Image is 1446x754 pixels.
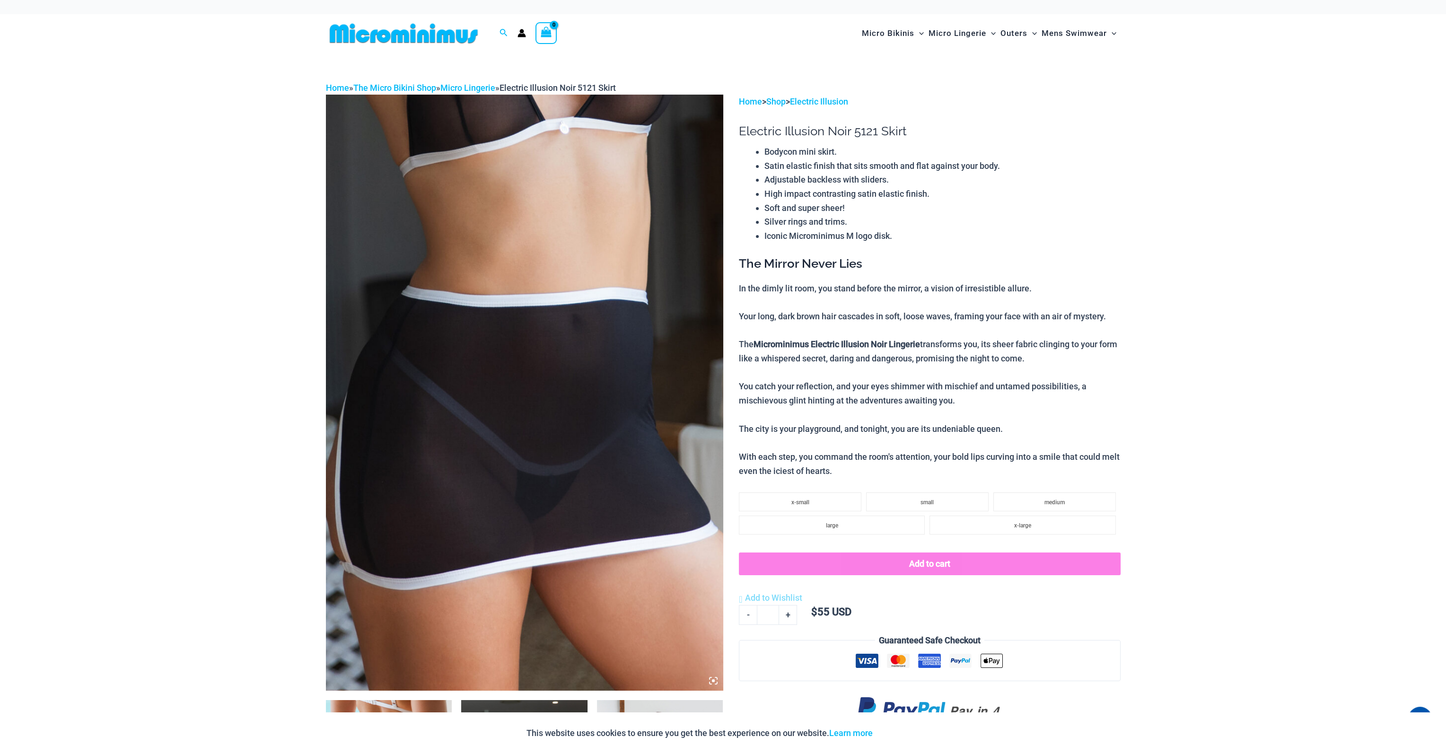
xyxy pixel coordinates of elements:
[764,173,1120,187] li: Adjustable backless with sliders.
[326,23,482,44] img: MM SHOP LOGO FLAT
[929,21,986,45] span: Micro Lingerie
[326,95,723,691] img: Electric Illusion Noir Skirt
[858,18,1121,49] nav: Site Navigation
[535,22,557,44] a: View Shopping Cart, empty
[739,256,1120,272] h3: The Mirror Never Lies
[500,83,616,93] span: Electric Illusion Noir 5121 Skirt
[517,29,526,37] a: Account icon link
[764,201,1120,215] li: Soft and super sheer!
[766,96,786,106] a: Shop
[811,606,817,618] span: $
[929,516,1115,535] li: x-large
[811,606,851,618] bdi: 55 USD
[764,159,1120,173] li: Satin elastic finish that sits smooth and flat against your body.
[326,83,349,93] a: Home
[875,633,984,648] legend: Guaranteed Safe Checkout
[754,339,920,349] b: Microminimus Electric Illusion Noir Lingerie
[993,492,1116,511] li: medium
[739,605,757,625] a: -
[986,21,996,45] span: Menu Toggle
[920,499,934,506] span: small
[779,605,797,625] a: +
[739,492,861,511] li: x-small
[440,83,495,93] a: Micro Lingerie
[826,522,838,529] span: large
[926,19,998,48] a: Micro LingerieMenu ToggleMenu Toggle
[739,124,1120,139] h1: Electric Illusion Noir 5121 Skirt
[353,83,436,93] a: The Micro Bikini Shop
[739,591,802,605] a: Add to Wishlist
[829,728,873,738] a: Learn more
[1044,499,1065,506] span: medium
[866,492,989,511] li: small
[859,19,926,48] a: Micro BikinisMenu ToggleMenu Toggle
[1014,522,1031,529] span: x-large
[739,516,925,535] li: large
[791,499,809,506] span: x-small
[1042,21,1107,45] span: Mens Swimwear
[764,215,1120,229] li: Silver rings and trims.
[739,552,1120,575] button: Add to cart
[500,27,508,39] a: Search icon link
[745,593,802,603] span: Add to Wishlist
[764,187,1120,201] li: High impact contrasting satin elastic finish.
[862,21,914,45] span: Micro Bikinis
[739,95,1120,109] p: > >
[739,96,762,106] a: Home
[1000,21,1027,45] span: Outers
[1039,19,1119,48] a: Mens SwimwearMenu ToggleMenu Toggle
[526,726,873,740] p: This website uses cookies to ensure you get the best experience on our website.
[326,83,616,93] span: » » »
[998,19,1039,48] a: OutersMenu ToggleMenu Toggle
[764,229,1120,243] li: Iconic Microminimus M logo disk.
[739,281,1120,478] p: In the dimly lit room, you stand before the mirror, a vision of irresistible allure. Your long, d...
[757,605,779,625] input: Product quantity
[790,96,848,106] a: Electric Illusion
[764,145,1120,159] li: Bodycon mini skirt.
[1027,21,1037,45] span: Menu Toggle
[880,722,920,745] button: Accept
[914,21,924,45] span: Menu Toggle
[1107,21,1116,45] span: Menu Toggle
